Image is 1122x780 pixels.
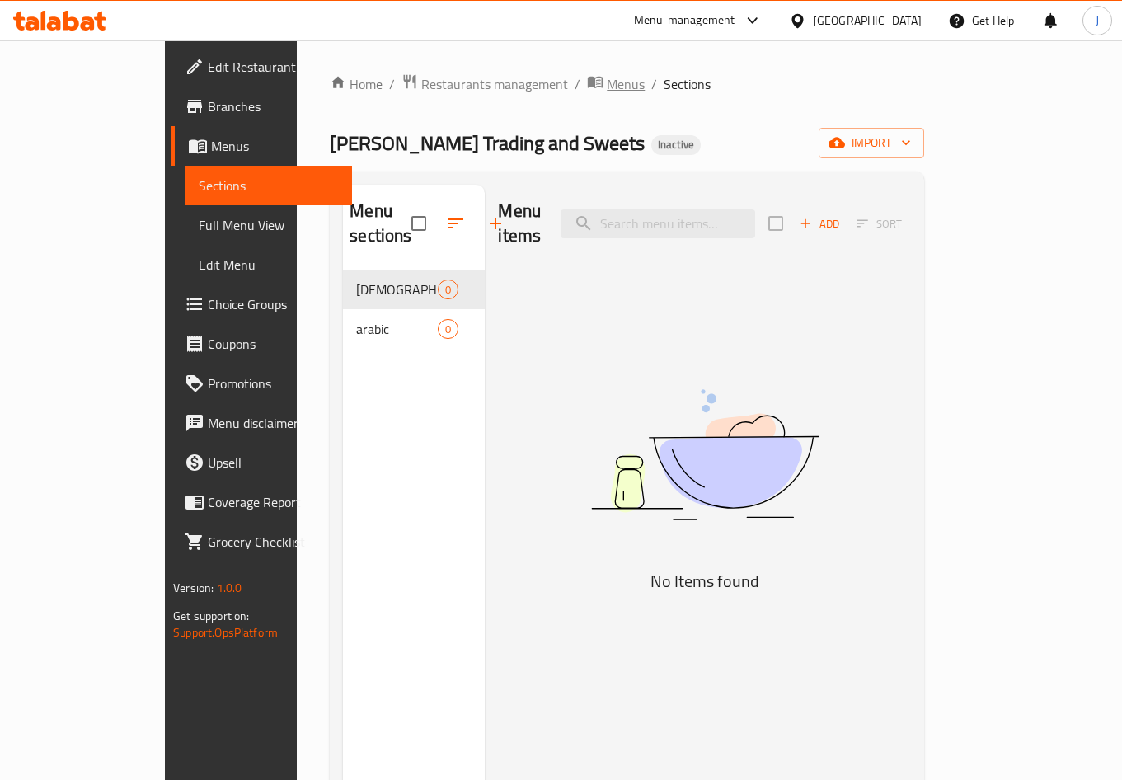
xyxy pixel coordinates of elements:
[217,577,242,599] span: 1.0.0
[356,280,438,299] span: [DEMOGRAPHIC_DATA]
[832,133,911,153] span: import
[819,128,924,158] button: import
[171,364,352,403] a: Promotions
[561,209,755,238] input: search
[813,12,922,30] div: [GEOGRAPHIC_DATA]
[173,577,214,599] span: Version:
[208,96,339,116] span: Branches
[208,453,339,472] span: Upsell
[208,294,339,314] span: Choice Groups
[498,199,541,248] h2: Menu items
[1096,12,1099,30] span: J
[171,522,352,562] a: Grocery Checklist
[171,284,352,324] a: Choice Groups
[199,176,339,195] span: Sections
[401,73,568,95] a: Restaurants management
[350,199,411,248] h2: Menu sections
[171,403,352,443] a: Menu disclaimer
[664,74,711,94] span: Sections
[793,211,846,237] span: Add item
[356,319,438,339] span: arabic
[499,568,911,594] h5: No Items found
[173,605,249,627] span: Get support on:
[499,345,911,564] img: dish.svg
[438,319,458,339] div: items
[797,214,842,233] span: Add
[208,334,339,354] span: Coupons
[171,324,352,364] a: Coupons
[438,280,458,299] div: items
[356,280,438,299] div: indian
[330,73,924,95] nav: breadcrumb
[171,47,352,87] a: Edit Restaurant
[185,205,352,245] a: Full Menu View
[171,443,352,482] a: Upsell
[476,204,515,243] button: Add section
[185,245,352,284] a: Edit Menu
[171,87,352,126] a: Branches
[208,57,339,77] span: Edit Restaurant
[330,74,383,94] a: Home
[173,622,278,643] a: Support.OpsPlatform
[171,482,352,522] a: Coverage Report
[330,125,645,162] span: [PERSON_NAME] Trading and Sweets
[421,74,568,94] span: Restaurants management
[439,282,458,298] span: 0
[607,74,645,94] span: Menus
[171,126,352,166] a: Menus
[199,215,339,235] span: Full Menu View
[208,374,339,393] span: Promotions
[439,322,458,337] span: 0
[343,270,485,309] div: [DEMOGRAPHIC_DATA]0
[634,11,735,31] div: Menu-management
[208,492,339,512] span: Coverage Report
[575,74,580,94] li: /
[793,211,846,237] button: Add
[211,136,339,156] span: Menus
[587,73,645,95] a: Menus
[436,204,476,243] span: Sort sections
[185,166,352,205] a: Sections
[343,309,485,349] div: arabic0
[651,138,701,152] span: Inactive
[389,74,395,94] li: /
[651,74,657,94] li: /
[208,532,339,552] span: Grocery Checklist
[199,255,339,275] span: Edit Menu
[208,413,339,433] span: Menu disclaimer
[651,135,701,155] div: Inactive
[401,206,436,241] span: Select all sections
[846,211,913,237] span: Select section first
[343,263,485,355] nav: Menu sections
